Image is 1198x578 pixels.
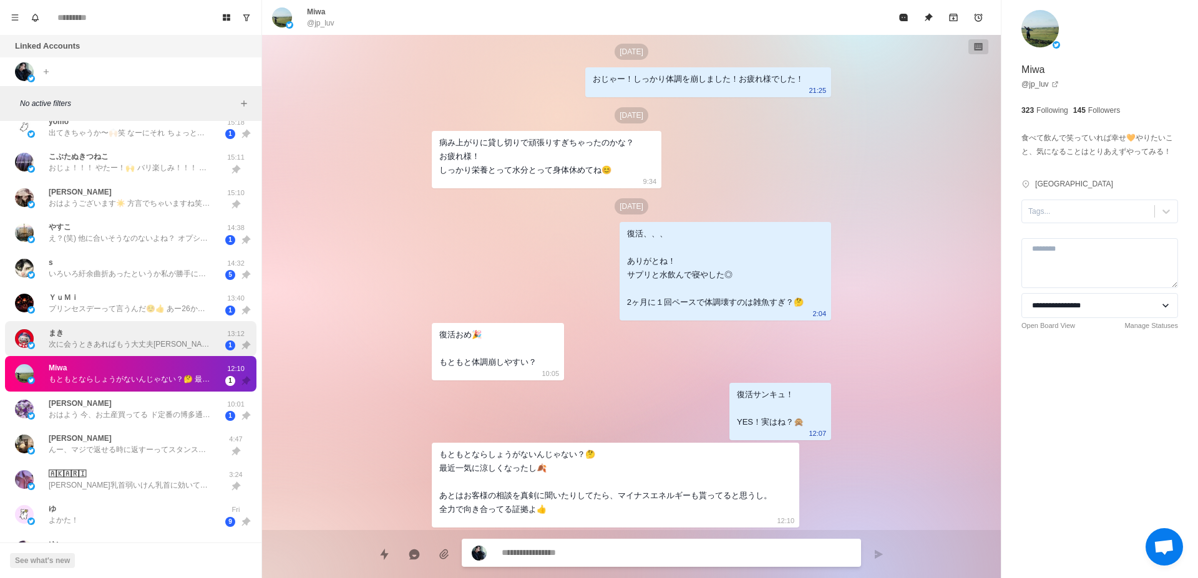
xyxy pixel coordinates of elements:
img: picture [27,165,35,173]
p: 15:18 [220,117,251,128]
p: 3:24 [220,470,251,480]
button: Mark as read [891,5,916,30]
button: Notifications [25,7,45,27]
button: Add filters [236,96,251,111]
p: s [49,257,53,268]
p: 次に会うときあればもう大丈夫[PERSON_NAME]とおもいます！ [49,339,211,350]
button: See what's new [10,553,75,568]
p: 323 [1021,105,1034,116]
span: 1 [225,340,235,350]
p: 14:38 [220,223,251,233]
button: Quick replies [372,542,397,567]
img: picture [27,377,35,384]
img: picture [15,62,34,81]
p: ゆ [49,503,56,514]
p: Miwa [307,6,325,17]
span: 1 [225,235,235,245]
button: Reply with AI [402,542,427,567]
p: 食べて飲んで笑っていれば幸せ🧡やりたいこと、気になることはとりあえずやってみる！ [1021,131,1178,158]
p: おはようございます☀️ 方言でちゃいますね笑 おろ…？ 大丈夫ですか？ 体調第一なので俺のことは気にせんでください！◎ 平日の午後予定もかしこまりました🙌 妄想笑 かわいい笑 はよ会いたいです笑 [49,198,211,209]
p: Linked Accounts [15,40,80,52]
button: Send message [866,542,891,567]
p: 出てきちゃうか〜🙌🏻笑 なーにそれ ちょっとだけ見てみたくなる笑[PERSON_NAME]とくんとばちばちホストっていうワードが私の中でイメージ合致しないから逆に気になる🤭 [49,127,211,138]
p: yomo [49,116,69,127]
p: Followers [1088,105,1120,116]
p: プリンセスデーって言うんだ☺️👍 あー26から福岡だったんだ！タイミング悪くてゴメン！ [49,303,211,314]
img: picture [27,271,35,279]
p: 10:05 [542,367,559,380]
img: picture [15,259,34,277]
div: 復活、、、 ありがとね！ サプリと水飲んで寝やした◎ 2ヶ月に１回ペースで体調壊すのは雑魚すぎ？🤔 [627,227,804,309]
button: Menu [5,7,25,27]
img: picture [286,21,293,29]
a: @jp_luv [1021,79,1059,90]
p: 2:04 [813,307,826,320]
button: Board View [217,7,236,27]
p: ＹｕＭｉ [49,292,79,303]
p: もともとならしょうがないんじゃない？🤔 最近一気に涼しくなったし🍂 あとはお客様の相談を真剣に聞いたりしてたら、マイナスエネルギーも貰ってると思うし。 全力で向き合ってる証拠よ👍 [49,373,211,385]
p: [DATE] [615,107,648,123]
img: picture [15,435,34,453]
div: チャットを開く [1146,528,1183,566]
p: いろいろ紆余曲折あったというか私が勝手に迷走してしまいましたけど、これからもよろしくお願いします [49,268,211,279]
img: picture [15,294,34,312]
p: 145 [1073,105,1086,116]
p: [PERSON_NAME] [49,433,112,444]
img: picture [1021,10,1059,47]
button: Add account [39,64,54,79]
img: picture [27,306,35,314]
p: [DATE] [615,44,648,60]
img: picture [15,400,34,418]
button: Archive [941,5,966,30]
p: 9:34 [643,175,656,188]
button: Add media [432,542,457,567]
p: おじょ！！！ やたー！🙌 バリ楽しみ！！！ そう[DATE]やったら追加料金かからん◎ 福岡の[PERSON_NAME]、、、 流石に名前わすれたけど天神の下の方の、、 [49,162,211,173]
img: picture [27,342,35,349]
p: おはよう 今、お土産買ってる ド定番の博多通りもんと あまおうのお菓子買った〜 [49,409,211,420]
span: 1 [225,376,235,386]
p: 21:25 [809,84,826,97]
p: え？(笑) 他に合いそうなのないよね？ オプションも別にだし、、、 延長が1番良き◎ 負けず嫌い(笑) 誰にも負けたくない人(笑) おっとりだけど🙄 はい、あの、気持ち良いプレイは入れてください... [49,233,211,244]
p: んー、マジで返せる時に返すーってスタンスやけんね 逆にめんどくさがられるかもしれんけんダルくなったら切り上げてもろて笑 YES！博多弁と鹿児島弁のマルチリンガルでござ🙌 笑笑 それよくしてしまう... [49,444,211,455]
img: picture [27,483,35,490]
p: 13:12 [220,329,251,339]
span: 5 [225,270,235,280]
div: おじゃー！しっかり体調を崩しました！お疲れ様でした！ [593,72,804,86]
img: picture [15,188,34,207]
p: Miwa [1021,62,1045,77]
img: picture [15,223,34,242]
p: 13:40 [220,293,251,304]
img: picture [1053,41,1060,49]
img: picture [27,518,35,525]
p: 4:47 [220,434,251,445]
p: ゆい [49,539,64,550]
p: No active filters [20,98,236,109]
img: picture [15,153,34,171]
p: Following [1036,105,1068,116]
button: Unpin [916,5,941,30]
button: Show unread conversations [236,7,256,27]
p: 15:10 [220,188,251,198]
p: [PERSON_NAME] [49,398,112,409]
p: Miwa [49,362,67,373]
p: [PERSON_NAME] [49,186,112,198]
p: 14:32 [220,258,251,269]
span: 1 [225,411,235,421]
img: picture [27,236,35,243]
img: picture [15,364,34,383]
div: 復活おめ🎉 もともと体調崩しやすい？ [439,328,537,369]
p: 12:10 [220,364,251,374]
p: こぶたぬきつねこ [49,151,109,162]
p: 12:07 [809,426,826,440]
img: picture [15,541,34,559]
p: @jp_luv [307,17,334,29]
img: picture [272,7,292,27]
img: picture [27,447,35,455]
p: Thu [220,540,251,551]
img: picture [27,130,35,138]
img: picture [15,505,34,524]
div: 病み上がりに貸し切りで頑張りすぎちゃったのかな？ お疲れ様！ しっかり栄養とって水分とって身体休めてね😊 [439,136,634,177]
p: [PERSON_NAME]乳首弱いけん乳首に効いてほし？ 俺も一緒におれるならそれだけで幸🥰 おしゃバチコーイ！！！ 愛しとるでな！ [49,479,211,491]
img: picture [27,412,35,420]
div: もともとならしょうがないんじゃない？🤔 最近一気に涼しくなったし🍂 あとはお客様の相談を真剣に聞いたりしてたら、マイナスエネルギーも貰ってると思うし。 全力で向き合ってる証拠よ👍 [439,448,772,516]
